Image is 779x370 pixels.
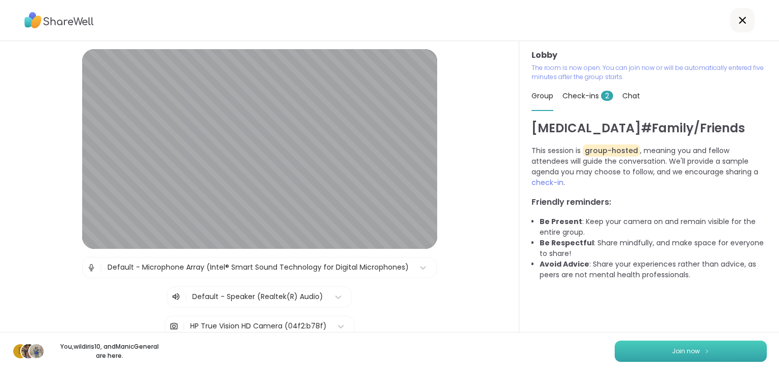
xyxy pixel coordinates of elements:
img: Camera [169,316,179,337]
img: ShareWell Logomark [704,348,710,354]
b: Be Present [540,216,582,227]
span: | [185,291,187,303]
span: | [183,316,185,337]
li: : Share your experiences rather than advice, as peers are not mental health professionals. [540,259,767,280]
li: : Share mindfully, and make space for everyone to share! [540,238,767,259]
span: Group [532,91,553,101]
div: Default - Microphone Array (Intel® Smart Sound Technology for Digital Microphones) [108,262,409,273]
img: Microphone [87,257,96,278]
img: ManicGeneral [29,344,44,358]
div: HP True Vision HD Camera (04f2:b78f) [190,321,327,331]
p: This session is , meaning you and fellow attendees will guide the conversation. We'll provide a s... [532,145,767,188]
span: 2 [601,91,613,101]
li: : Keep your camera on and remain visible for the entire group. [540,216,767,238]
h3: Lobby [532,49,767,61]
span: Chat [622,91,640,101]
h1: [MEDICAL_DATA]#Family/Friends [532,119,767,137]
span: | [100,257,102,278]
span: Join now [672,347,700,356]
span: Check-ins [562,91,613,101]
b: Be Respectful [540,238,594,248]
button: Join now [615,341,767,362]
span: check-in [532,177,563,188]
p: The room is now open. You can join now or will be automatically entered five minutes after the gr... [532,63,767,82]
b: Avoid Advice [540,259,589,269]
span: group-hosted [583,144,640,157]
img: wildiris10 [21,344,36,358]
h3: Friendly reminders: [532,196,767,208]
span: e [18,345,22,358]
img: ShareWell Logo [24,9,94,32]
p: You, wildiris10 , and ManicGeneral are here. [53,342,166,360]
